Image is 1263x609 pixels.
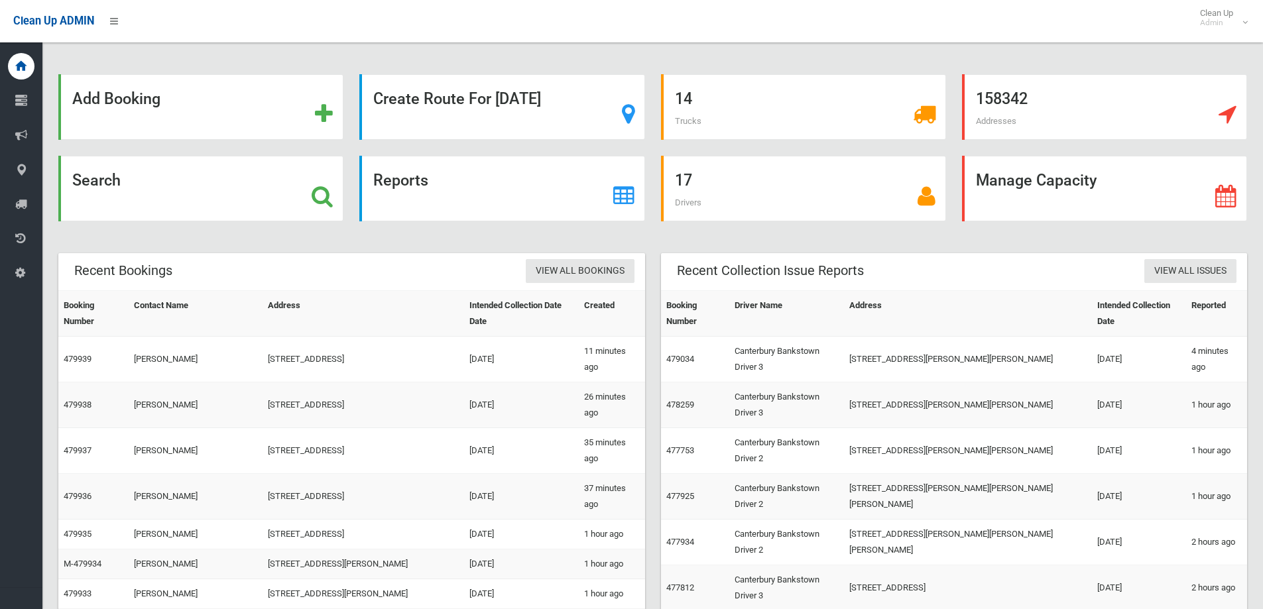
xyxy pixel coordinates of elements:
th: Address [263,291,464,337]
a: 479937 [64,445,91,455]
td: 11 minutes ago [579,337,644,382]
td: [DATE] [464,579,579,609]
td: [STREET_ADDRESS][PERSON_NAME] [263,549,464,579]
th: Reported [1186,291,1247,337]
strong: 158342 [976,89,1028,108]
td: 1 hour ago [1186,474,1247,520]
header: Recent Bookings [58,258,188,284]
td: [STREET_ADDRESS][PERSON_NAME] [263,579,464,609]
a: 479935 [64,529,91,539]
td: [PERSON_NAME] [129,382,262,428]
td: 37 minutes ago [579,474,644,520]
a: 478259 [666,400,694,410]
td: [PERSON_NAME] [129,549,262,579]
a: M-479934 [64,559,101,569]
a: Create Route For [DATE] [359,74,644,140]
td: [PERSON_NAME] [129,520,262,549]
a: 479938 [64,400,91,410]
th: Contact Name [129,291,262,337]
td: 2 hours ago [1186,520,1247,565]
strong: Create Route For [DATE] [373,89,541,108]
td: [DATE] [1092,520,1186,565]
td: [DATE] [1092,428,1186,474]
td: [DATE] [464,382,579,428]
td: [DATE] [1092,337,1186,382]
td: Canterbury Bankstown Driver 3 [729,337,844,382]
a: 14 Trucks [661,74,946,140]
td: [STREET_ADDRESS] [263,382,464,428]
small: Admin [1200,18,1233,28]
td: [DATE] [464,549,579,579]
strong: 14 [675,89,692,108]
td: [DATE] [464,428,579,474]
td: [STREET_ADDRESS] [263,337,464,382]
td: [PERSON_NAME] [129,337,262,382]
td: [DATE] [464,474,579,520]
a: 17 Drivers [661,156,946,221]
span: Addresses [976,116,1016,126]
a: Add Booking [58,74,343,140]
th: Created [579,291,644,337]
td: Canterbury Bankstown Driver 2 [729,474,844,520]
span: Drivers [675,197,701,207]
strong: Add Booking [72,89,160,108]
strong: 17 [675,171,692,190]
a: 479034 [666,354,694,364]
th: Address [844,291,1092,337]
td: 1 hour ago [579,579,644,609]
strong: Manage Capacity [976,171,1097,190]
td: 1 hour ago [1186,382,1247,428]
td: Canterbury Bankstown Driver 3 [729,382,844,428]
td: Canterbury Bankstown Driver 2 [729,520,844,565]
strong: Reports [373,171,428,190]
td: 1 hour ago [579,520,644,549]
header: Recent Collection Issue Reports [661,258,880,284]
td: 4 minutes ago [1186,337,1247,382]
span: Clean Up ADMIN [13,15,94,27]
td: [DATE] [464,337,579,382]
a: Search [58,156,343,221]
a: 479933 [64,588,91,598]
td: 35 minutes ago [579,428,644,474]
td: 1 hour ago [579,549,644,579]
span: Trucks [675,116,701,126]
td: [PERSON_NAME] [129,579,262,609]
a: 477925 [666,491,694,501]
td: [PERSON_NAME] [129,428,262,474]
td: [DATE] [464,520,579,549]
td: [DATE] [1092,382,1186,428]
td: [DATE] [1092,474,1186,520]
td: 26 minutes ago [579,382,644,428]
td: [STREET_ADDRESS][PERSON_NAME][PERSON_NAME] [844,428,1092,474]
th: Intended Collection Date [1092,291,1186,337]
span: Clean Up [1193,8,1246,28]
a: 158342 Addresses [962,74,1247,140]
td: [PERSON_NAME] [129,474,262,520]
a: 477753 [666,445,694,455]
td: [STREET_ADDRESS][PERSON_NAME][PERSON_NAME][PERSON_NAME] [844,474,1092,520]
td: [STREET_ADDRESS][PERSON_NAME][PERSON_NAME] [844,382,1092,428]
th: Intended Collection Date Date [464,291,579,337]
a: View All Bookings [526,259,634,284]
td: 1 hour ago [1186,428,1247,474]
a: 477812 [666,582,694,592]
td: [STREET_ADDRESS][PERSON_NAME][PERSON_NAME] [844,337,1092,382]
td: [STREET_ADDRESS] [263,428,464,474]
th: Booking Number [661,291,729,337]
a: 477934 [666,537,694,547]
th: Driver Name [729,291,844,337]
td: [STREET_ADDRESS] [263,520,464,549]
a: Reports [359,156,644,221]
a: Manage Capacity [962,156,1247,221]
td: Canterbury Bankstown Driver 2 [729,428,844,474]
a: View All Issues [1144,259,1236,284]
td: [STREET_ADDRESS][PERSON_NAME][PERSON_NAME][PERSON_NAME] [844,520,1092,565]
a: 479939 [64,354,91,364]
strong: Search [72,171,121,190]
td: [STREET_ADDRESS] [263,474,464,520]
th: Booking Number [58,291,129,337]
a: 479936 [64,491,91,501]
